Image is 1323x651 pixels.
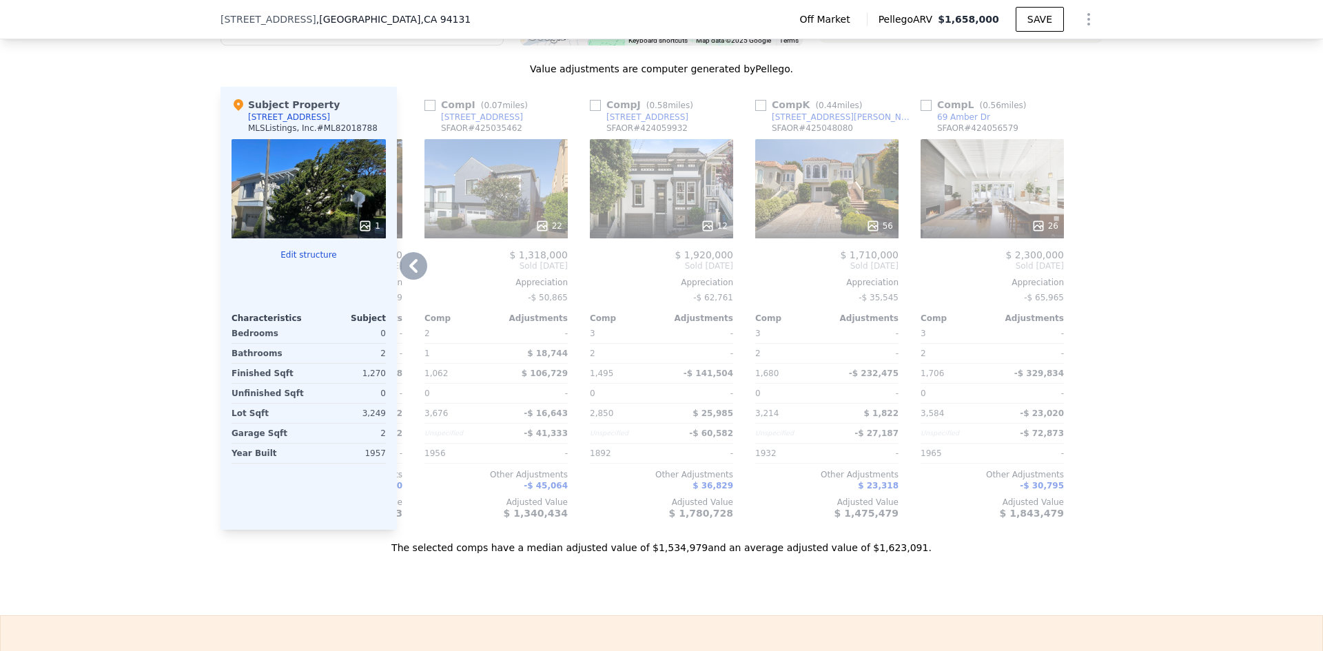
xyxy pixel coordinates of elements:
[248,112,330,123] div: [STREET_ADDRESS]
[983,101,1001,110] span: 0.56
[358,219,380,233] div: 1
[830,384,899,403] div: -
[232,424,306,443] div: Garage Sqft
[232,344,306,363] div: Bathrooms
[475,101,533,110] span: ( miles)
[441,123,522,134] div: SFAOR # 425035462
[527,349,568,358] span: $ 18,744
[830,344,899,363] div: -
[840,249,899,260] span: $ 1,710,000
[499,444,568,463] div: -
[524,428,568,438] span: -$ 41,333
[590,112,688,123] a: [STREET_ADDRESS]
[921,277,1064,288] div: Appreciation
[424,389,430,398] span: 0
[590,277,733,288] div: Appreciation
[830,444,899,463] div: -
[854,428,899,438] span: -$ 27,187
[424,260,568,271] span: Sold [DATE]
[311,424,386,443] div: 2
[484,101,502,110] span: 0.07
[590,313,661,324] div: Comp
[830,324,899,343] div: -
[232,444,306,463] div: Year Built
[755,260,899,271] span: Sold [DATE]
[424,277,568,288] div: Appreciation
[232,404,306,423] div: Lot Sqft
[1016,7,1064,32] button: SAVE
[524,409,568,418] span: -$ 16,643
[522,369,568,378] span: $ 106,729
[590,469,733,480] div: Other Adjustments
[309,313,386,324] div: Subject
[232,364,306,383] div: Finished Sqft
[424,313,496,324] div: Comp
[1020,428,1064,438] span: -$ 72,873
[664,384,733,403] div: -
[509,249,568,260] span: $ 1,318,000
[311,324,386,343] div: 0
[424,344,493,363] div: 1
[879,12,939,26] span: Pellego ARV
[921,98,1032,112] div: Comp L
[424,369,448,378] span: 1,062
[316,12,471,26] span: , [GEOGRAPHIC_DATA]
[696,37,771,44] span: Map data ©2025 Google
[921,313,992,324] div: Comp
[995,444,1064,463] div: -
[424,409,448,418] span: 3,676
[424,444,493,463] div: 1956
[590,98,699,112] div: Comp J
[799,12,855,26] span: Off Market
[1020,409,1064,418] span: -$ 23,020
[504,508,568,519] span: $ 1,340,434
[1005,249,1064,260] span: $ 2,300,000
[675,249,733,260] span: $ 1,920,000
[311,404,386,423] div: 3,249
[1000,508,1064,519] span: $ 1,843,479
[921,497,1064,508] div: Adjusted Value
[232,313,309,324] div: Characteristics
[755,277,899,288] div: Appreciation
[921,260,1064,271] span: Sold [DATE]
[424,98,533,112] div: Comp I
[755,424,824,443] div: Unspecified
[590,389,595,398] span: 0
[858,481,899,490] span: $ 23,318
[921,469,1064,480] div: Other Adjustments
[496,313,568,324] div: Adjustments
[590,260,733,271] span: Sold [DATE]
[938,14,999,25] span: $1,658,000
[772,112,915,123] div: [STREET_ADDRESS][PERSON_NAME]
[921,424,989,443] div: Unspecified
[779,37,799,44] a: Terms (opens in new tab)
[755,469,899,480] div: Other Adjustments
[524,481,568,490] span: -$ 45,064
[689,428,733,438] span: -$ 60,582
[755,98,868,112] div: Comp K
[1075,6,1102,33] button: Show Options
[921,369,944,378] span: 1,706
[772,123,853,134] div: SFAOR # 425048080
[499,324,568,343] div: -
[921,329,926,338] span: 3
[232,249,386,260] button: Edit structure
[499,384,568,403] div: -
[849,369,899,378] span: -$ 232,475
[220,62,1102,76] div: Value adjustments are computer generated by Pellego .
[669,508,733,519] span: $ 1,780,728
[528,293,568,302] span: -$ 50,865
[921,344,989,363] div: 2
[921,409,944,418] span: 3,584
[755,497,899,508] div: Adjusted Value
[755,112,915,123] a: [STREET_ADDRESS][PERSON_NAME]
[535,219,562,233] div: 22
[810,101,868,110] span: ( miles)
[311,344,386,363] div: 2
[420,14,471,25] span: , CA 94131
[664,344,733,363] div: -
[590,444,659,463] div: 1892
[232,384,306,403] div: Unfinished Sqft
[755,329,761,338] span: 3
[311,364,386,383] div: 1,270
